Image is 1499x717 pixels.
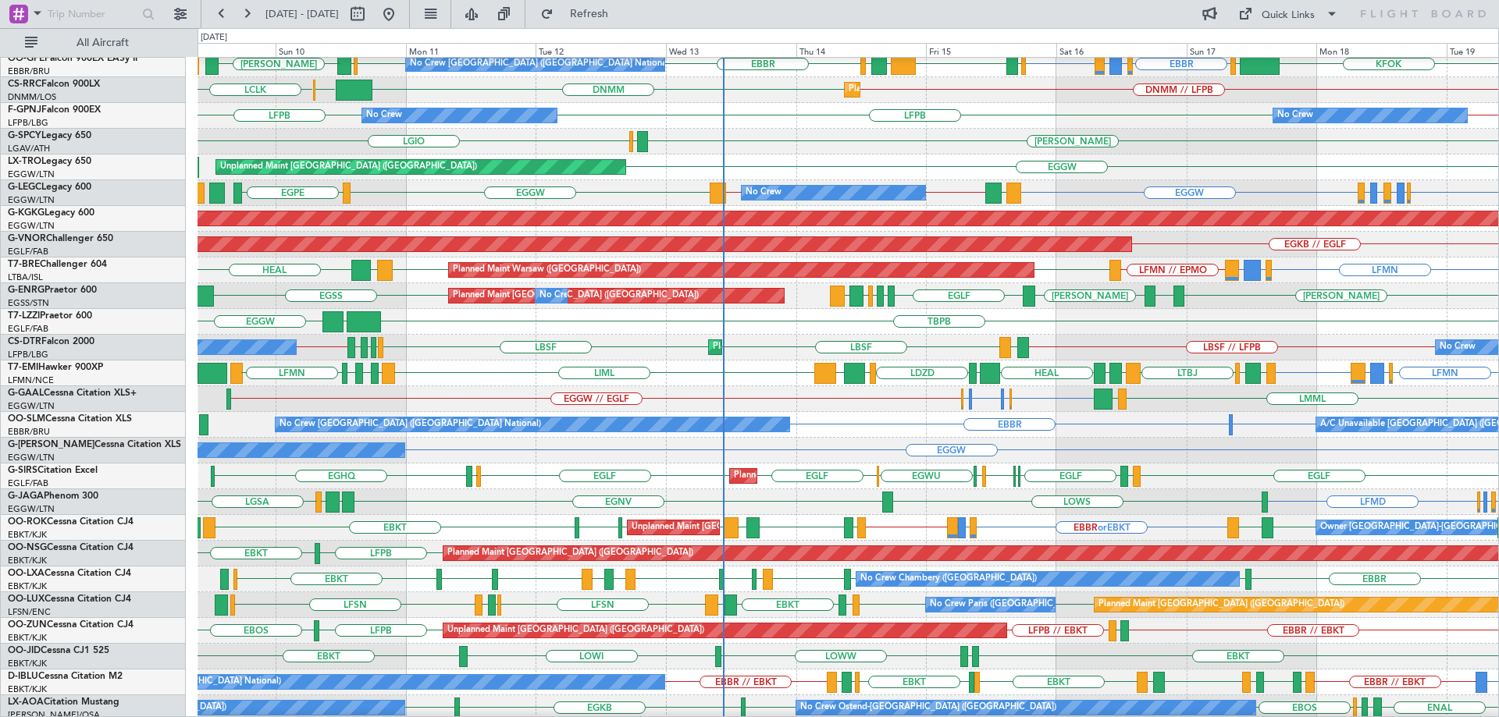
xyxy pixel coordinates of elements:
[410,52,671,76] div: No Crew [GEOGRAPHIC_DATA] ([GEOGRAPHIC_DATA] National)
[265,7,339,21] span: [DATE] - [DATE]
[632,516,884,539] div: Unplanned Maint [GEOGRAPHIC_DATA]-[GEOGRAPHIC_DATA]
[447,541,693,565] div: Planned Maint [GEOGRAPHIC_DATA] ([GEOGRAPHIC_DATA])
[8,477,48,489] a: EGLF/FAB
[8,543,134,552] a: OO-NSGCessna Citation CJ4
[8,374,54,386] a: LFMN/NCE
[8,414,132,424] a: OO-SLMCessna Citation XLS
[8,131,41,140] span: G-SPCY
[8,169,55,180] a: EGGW/LTN
[8,220,55,232] a: EGGW/LTN
[8,440,94,449] span: G-[PERSON_NAME]
[8,131,91,140] a: G-SPCYLegacy 650
[8,466,98,475] a: G-SIRSCitation Excel
[8,337,41,346] span: CS-DTR
[8,517,134,527] a: OO-ROKCessna Citation CJ4
[8,555,47,566] a: EBKT/KJK
[8,569,131,578] a: OO-LXACessna Citation CJ4
[8,246,48,257] a: EGLF/FAB
[8,697,44,707] span: LX-AOA
[8,503,55,515] a: EGGW/LTN
[1277,104,1313,127] div: No Crew
[8,632,47,644] a: EBKT/KJK
[8,658,47,669] a: EBKT/KJK
[8,286,97,295] a: G-ENRGPraetor 600
[849,78,1010,101] div: Planned Maint Lagos ([PERSON_NAME])
[8,105,41,115] span: F-GPNJ
[8,595,45,604] span: OO-LUX
[8,80,100,89] a: CS-RRCFalcon 900LX
[860,567,1037,591] div: No Crew Chambery ([GEOGRAPHIC_DATA])
[8,646,41,655] span: OO-JID
[8,234,113,243] a: G-VNORChallenger 650
[8,389,44,398] span: G-GAAL
[796,43,927,57] div: Thu 14
[8,91,56,103] a: DNMM/LOS
[8,54,45,63] span: OO-GPE
[8,363,38,372] span: T7-EMI
[8,311,92,321] a: T7-LZZIPraetor 600
[713,335,792,359] div: Planned Maint Sofia
[453,284,699,307] div: Planned Maint [GEOGRAPHIC_DATA] ([GEOGRAPHIC_DATA])
[1098,593,1344,616] div: Planned Maint [GEOGRAPHIC_DATA] ([GEOGRAPHIC_DATA])
[453,258,641,282] div: Planned Maint Warsaw ([GEOGRAPHIC_DATA])
[8,620,47,630] span: OO-ZUN
[539,284,575,307] div: No Crew
[666,43,796,57] div: Wed 13
[930,593,1084,616] div: No Crew Paris ([GEOGRAPHIC_DATA])
[8,529,47,541] a: EBKT/KJK
[8,606,51,618] a: LFSN/ENC
[48,2,137,26] input: Trip Number
[276,43,406,57] div: Sun 10
[8,54,137,63] a: OO-GPEFalcon 900EX EASy II
[8,157,91,166] a: LX-TROLegacy 650
[8,183,91,192] a: G-LEGCLegacy 600
[8,323,48,335] a: EGLF/FAB
[533,2,627,27] button: Refresh
[1230,2,1346,27] button: Quick Links
[220,155,477,179] div: Unplanned Maint [GEOGRAPHIC_DATA] ([GEOGRAPHIC_DATA])
[8,389,137,398] a: G-GAALCessna Citation XLS+
[1440,335,1476,359] div: No Crew
[8,414,45,424] span: OO-SLM
[8,337,94,346] a: CS-DTRFalcon 2000
[8,311,40,321] span: T7-LZZI
[1262,8,1315,23] div: Quick Links
[734,464,980,488] div: Planned Maint [GEOGRAPHIC_DATA] ([GEOGRAPHIC_DATA])
[8,117,48,129] a: LFPB/LBG
[8,272,43,283] a: LTBA/ISL
[8,208,94,218] a: G-KGKGLegacy 600
[8,349,48,360] a: LFPB/LBG
[8,183,41,192] span: G-LEGC
[8,452,55,463] a: EGGW/LTN
[8,517,47,527] span: OO-ROK
[41,37,165,48] span: All Aircraft
[8,543,47,552] span: OO-NSG
[8,143,50,154] a: LGAV/ATH
[8,672,123,681] a: D-IBLUCessna Citation M2
[8,286,45,295] span: G-ENRG
[8,492,98,501] a: G-JAGAPhenom 300
[557,9,622,20] span: Refresh
[8,234,46,243] span: G-VNOR
[8,440,181,449] a: G-[PERSON_NAME]Cessna Citation XLS
[366,104,402,127] div: No Crew
[1056,43,1187,57] div: Sat 16
[8,569,45,578] span: OO-LXA
[447,619,704,642] div: Unplanned Maint [GEOGRAPHIC_DATA] ([GEOGRAPHIC_DATA])
[8,620,134,630] a: OO-ZUNCessna Citation CJ4
[8,260,107,269] a: T7-BREChallenger 604
[536,43,666,57] div: Tue 12
[280,413,541,436] div: No Crew [GEOGRAPHIC_DATA] ([GEOGRAPHIC_DATA] National)
[8,157,41,166] span: LX-TRO
[1187,43,1317,57] div: Sun 17
[8,492,44,501] span: G-JAGA
[8,426,50,438] a: EBBR/BRU
[926,43,1056,57] div: Fri 15
[8,400,55,412] a: EGGW/LTN
[1316,43,1447,57] div: Mon 18
[8,595,131,604] a: OO-LUXCessna Citation CJ4
[746,181,782,204] div: No Crew
[8,208,45,218] span: G-KGKG
[17,30,169,55] button: All Aircraft
[8,363,103,372] a: T7-EMIHawker 900XP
